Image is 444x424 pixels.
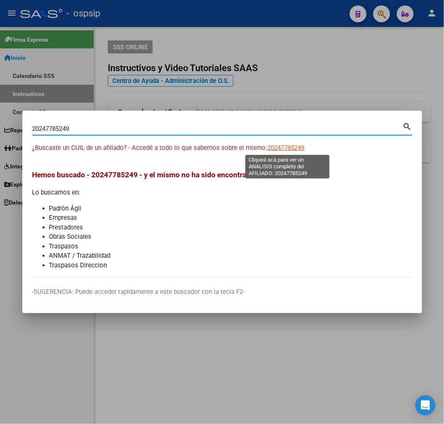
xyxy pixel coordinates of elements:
span: ¿Buscaste un CUIL de un afiliado? - Accedé a todo lo que sabemos sobre el mismo: [32,144,268,152]
span: 20247785249 [268,144,305,152]
mat-icon: search [403,121,412,131]
li: Padrón Ágil [49,204,412,213]
li: ANMAT / Trazabilidad [49,251,412,261]
p: -SUGERENCIA: Puede acceder rapidamente a este buscador con la tecla F2- [32,287,412,297]
div: Lo buscamos en: [32,169,412,270]
li: Obras Sociales [49,232,412,242]
div: Open Intercom Messenger [415,395,436,416]
li: Empresas [49,213,412,223]
li: Traspasos Direccion [49,261,412,270]
span: Hemos buscado - 20247785249 - y el mismo no ha sido encontrado [32,171,255,179]
li: Traspasos [49,242,412,251]
li: Prestadores [49,223,412,232]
